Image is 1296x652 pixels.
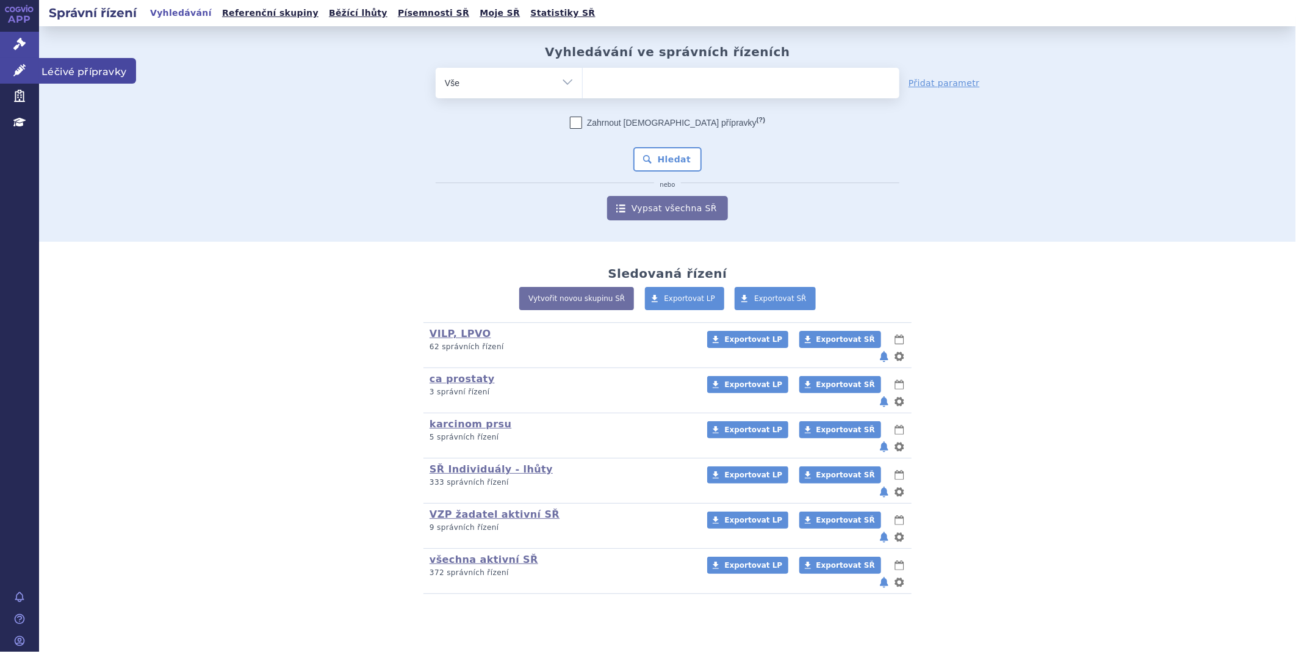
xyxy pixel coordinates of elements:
[430,509,560,520] a: VZP žadatel aktivní SŘ
[816,426,875,434] span: Exportovat SŘ
[724,561,782,570] span: Exportovat LP
[707,557,788,574] a: Exportovat LP
[724,380,782,389] span: Exportovat LP
[545,45,790,59] h2: Vyhledávání ve správních řízeních
[645,287,725,310] a: Exportovat LP
[799,466,881,484] a: Exportovat SŘ
[757,116,765,124] abbr: (?)
[816,561,875,570] span: Exportovat SŘ
[893,349,905,364] button: nastavení
[39,4,146,21] h2: Správní řízení
[816,516,875,524] span: Exportovat SŘ
[430,463,553,475] a: SŘ Individuály - lhůty
[527,5,599,21] a: Statistiky SŘ
[893,332,905,347] button: lhůty
[893,485,905,499] button: nastavení
[799,376,881,393] a: Exportovat SŘ
[608,266,727,281] h2: Sledovaná řízení
[754,294,807,303] span: Exportovat SŘ
[893,468,905,482] button: lhůty
[799,421,881,438] a: Exportovat SŘ
[799,331,881,348] a: Exportovat SŘ
[724,471,782,479] span: Exportovat LP
[607,196,728,220] a: Vypsat všechna SŘ
[724,516,782,524] span: Exportovat LP
[893,440,905,454] button: nastavení
[816,471,875,479] span: Exportovat SŘ
[878,440,890,454] button: notifikace
[430,387,691,397] p: 3 správní řízení
[146,5,215,21] a: Vyhledávání
[430,373,495,385] a: ca prostaty
[707,512,788,529] a: Exportovat LP
[476,5,524,21] a: Moje SŘ
[893,575,905,590] button: nastavení
[893,377,905,392] button: lhůty
[707,331,788,348] a: Exportovat LP
[707,376,788,393] a: Exportovat LP
[909,77,980,89] a: Přidat parametr
[707,421,788,438] a: Exportovat LP
[816,335,875,344] span: Exportovat SŘ
[394,5,473,21] a: Písemnosti SŘ
[893,422,905,437] button: lhůty
[724,335,782,344] span: Exportovat LP
[633,147,702,172] button: Hledat
[707,466,788,484] a: Exportovat LP
[893,530,905,545] button: nastavení
[430,477,691,488] p: 333 správních řízení
[724,426,782,434] span: Exportovat LP
[893,558,905,573] button: lhůty
[816,380,875,389] span: Exportovat SŘ
[654,181,682,189] i: nebo
[430,523,691,533] p: 9 správních řízení
[519,287,634,310] a: Vytvořit novou skupinu SŘ
[893,513,905,527] button: lhůty
[430,418,511,430] a: karcinom prsu
[893,394,905,409] button: nastavení
[430,554,538,565] a: všechna aktivní SŘ
[430,328,491,339] a: VILP, LPVO
[878,485,890,499] button: notifikace
[664,294,716,303] span: Exportovat LP
[430,342,691,352] p: 62 správních řízení
[735,287,816,310] a: Exportovat SŘ
[430,568,691,578] p: 372 správních řízení
[799,557,881,574] a: Exportovat SŘ
[570,117,765,129] label: Zahrnout [DEMOGRAPHIC_DATA] přípravky
[325,5,391,21] a: Běžící lhůty
[878,530,890,545] button: notifikace
[218,5,322,21] a: Referenční skupiny
[878,349,890,364] button: notifikace
[878,575,890,590] button: notifikace
[878,394,890,409] button: notifikace
[430,432,691,443] p: 5 správních řízení
[799,512,881,529] a: Exportovat SŘ
[39,58,136,84] span: Léčivé přípravky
